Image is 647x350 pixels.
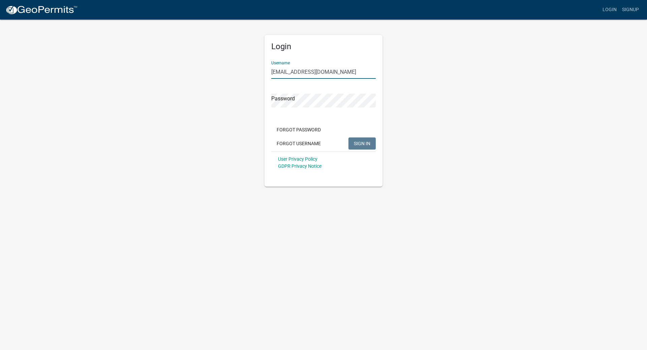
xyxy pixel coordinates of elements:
button: Forgot Username [271,137,326,150]
a: Signup [619,3,642,16]
span: SIGN IN [354,140,370,146]
h5: Login [271,42,376,52]
a: Login [600,3,619,16]
a: User Privacy Policy [278,156,317,162]
button: SIGN IN [348,137,376,150]
button: Forgot Password [271,124,326,136]
a: GDPR Privacy Notice [278,163,321,169]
